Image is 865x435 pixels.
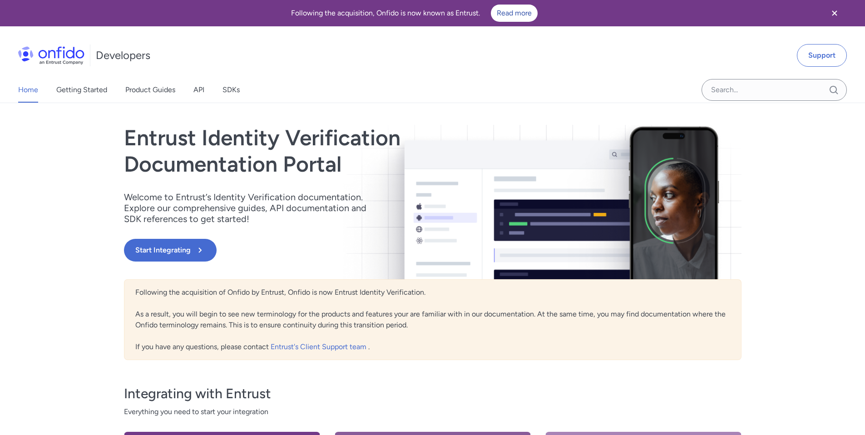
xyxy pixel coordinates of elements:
p: Welcome to Entrust’s Identity Verification documentation. Explore our comprehensive guides, API d... [124,192,378,224]
h1: Entrust Identity Verification Documentation Portal [124,125,556,177]
span: Everything you need to start your integration [124,406,741,417]
a: Product Guides [125,77,175,103]
a: Getting Started [56,77,107,103]
h3: Integrating with Entrust [124,385,741,403]
button: Close banner [818,2,851,25]
a: Entrust's Client Support team [271,342,368,351]
div: Following the acquisition of Onfido by Entrust, Onfido is now Entrust Identity Verification. As a... [124,279,741,360]
img: Onfido Logo [18,46,84,64]
a: Support [797,44,847,67]
div: Following the acquisition, Onfido is now known as Entrust. [11,5,818,22]
a: Start Integrating [124,239,556,262]
a: SDKs [222,77,240,103]
button: Start Integrating [124,239,217,262]
input: Onfido search input field [702,79,847,101]
a: Home [18,77,38,103]
svg: Close banner [829,8,840,19]
h1: Developers [96,48,150,63]
a: API [193,77,204,103]
a: Read more [491,5,538,22]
